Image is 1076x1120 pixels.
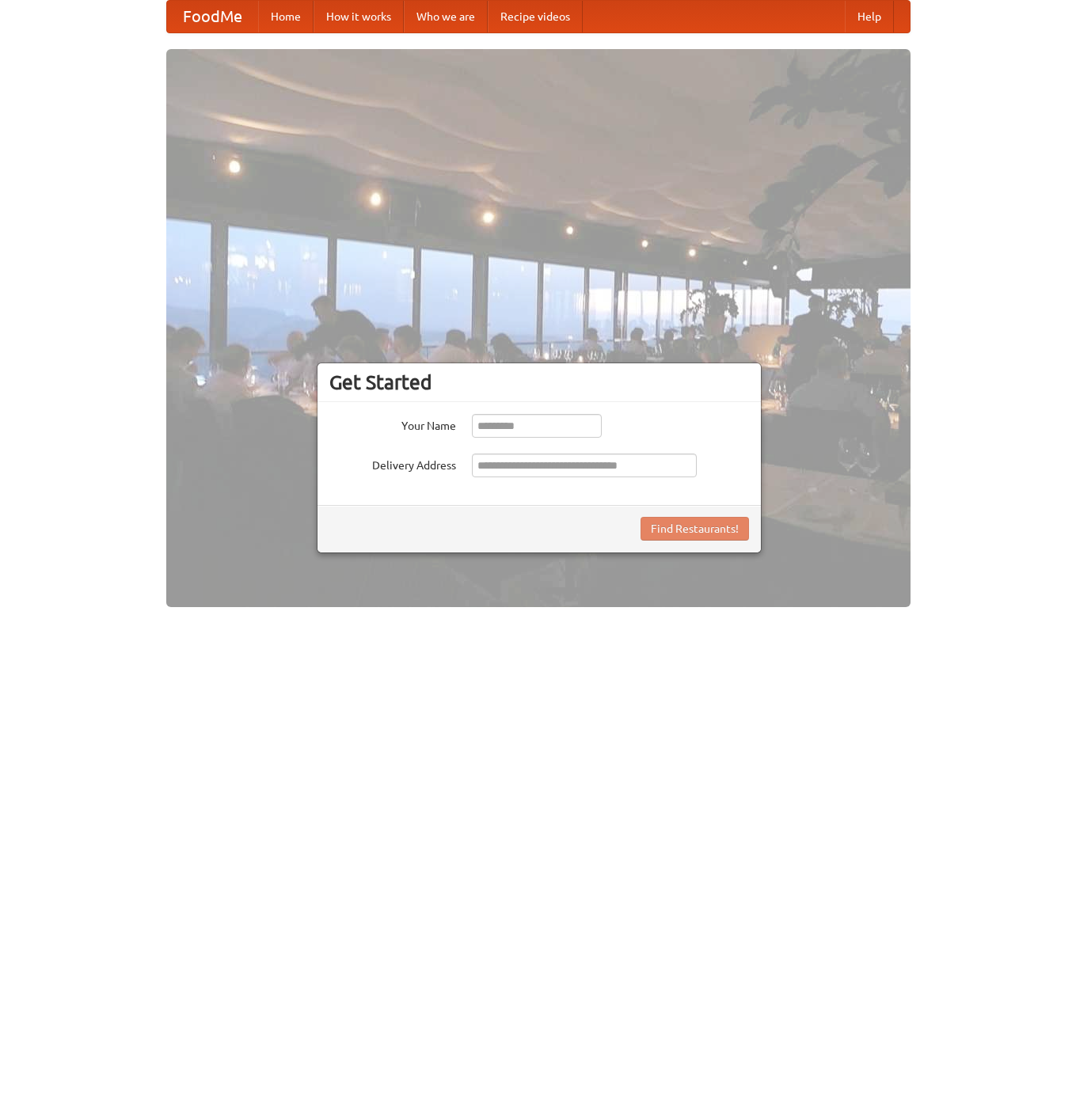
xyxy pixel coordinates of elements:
[258,1,314,32] a: Home
[404,1,488,32] a: Who we are
[845,1,894,32] a: Help
[329,370,749,394] h3: Get Started
[488,1,583,32] a: Recipe videos
[329,414,456,434] label: Your Name
[167,1,258,32] a: FoodMe
[329,454,456,473] label: Delivery Address
[314,1,404,32] a: How it works
[641,517,749,541] button: Find Restaurants!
